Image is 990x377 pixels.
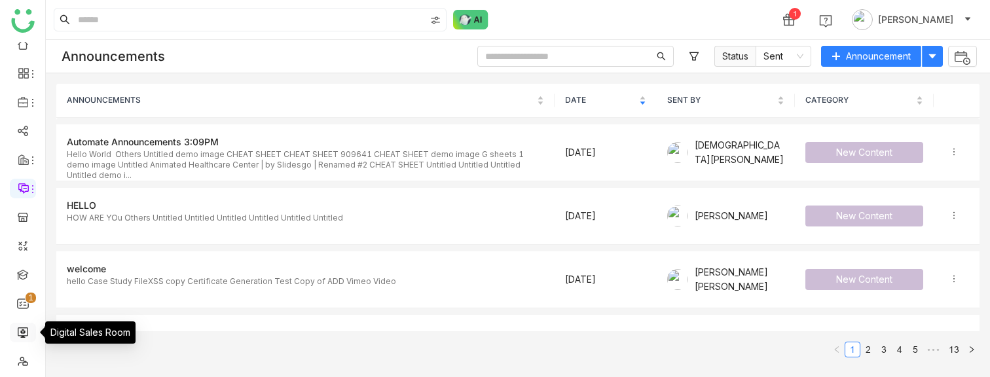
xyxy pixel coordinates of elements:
[877,342,891,357] a: 3
[954,49,971,66] img: automated_announcement.svg
[555,251,656,308] td: [DATE]
[845,342,860,357] a: 1
[62,48,165,64] div: Announcements
[695,265,785,294] div: [PERSON_NAME] [PERSON_NAME]
[849,9,974,30] button: [PERSON_NAME]
[28,291,33,304] p: 1
[923,342,944,357] li: Next 5 Pages
[907,342,923,357] li: 5
[667,142,688,163] img: 684a9b06de261c4b36a3cf65
[67,198,544,213] div: HELLO
[555,124,656,181] td: [DATE]
[555,188,656,245] td: [DATE]
[861,342,875,357] a: 2
[964,342,980,357] button: Next Page
[695,209,768,223] div: [PERSON_NAME]
[45,321,136,344] div: Digital Sales Room
[695,138,785,167] div: [DEMOGRAPHIC_DATA][PERSON_NAME]
[829,342,845,357] button: Previous Page
[67,135,544,149] div: Automate Announcements 3:09PM
[923,342,944,357] span: •••
[430,15,441,26] img: search-type.svg
[695,329,785,357] div: [PERSON_NAME] [PERSON_NAME]
[836,272,892,287] div: New Content
[836,209,892,223] div: New Content
[821,46,921,67] button: Announcement
[453,10,488,29] img: ask-buddy-normal.svg
[892,342,907,357] a: 4
[714,46,756,67] span: Status
[67,149,544,170] div: Hello World Others Untitled demo image CHEAT SHEET CHEAT SHEET 909641 CHEAT SHEET demo image G sh...
[819,14,832,27] img: help.svg
[763,46,803,66] nz-select-item: Sent
[845,342,860,357] li: 1
[67,325,544,340] div: welcome
[555,315,656,372] td: [DATE]
[908,342,923,357] a: 5
[852,9,873,30] img: avatar
[878,12,953,27] span: [PERSON_NAME]
[860,342,876,357] li: 2
[11,9,35,33] img: logo
[667,269,688,290] img: 684a959c82a3912df7c0cd23
[892,342,907,357] li: 4
[836,145,892,160] div: New Content
[67,276,396,297] div: hello Case Study FileXSS copy Certificate Generation Test Copy of ADD Vimeo Video
[945,342,963,357] a: 13
[67,262,544,276] div: welcome
[789,8,801,20] div: 1
[26,293,36,303] nz-badge-sup: 1
[67,213,343,234] div: HOW ARE YOu Others Untitled Untitled Untitled Untitled Untitled Untitled
[846,49,911,63] span: Announcement
[667,206,688,226] img: 684a9b6bde261c4b36a3d2e3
